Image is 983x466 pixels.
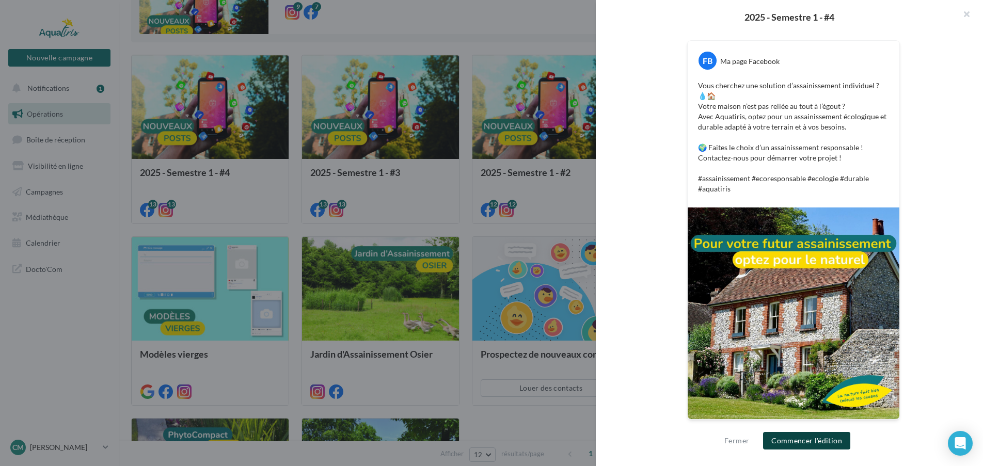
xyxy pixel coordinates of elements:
[763,432,850,449] button: Commencer l'édition
[612,12,966,22] div: 2025 - Semestre 1 - #4
[948,431,973,456] div: Open Intercom Messenger
[720,56,780,67] div: Ma page Facebook
[687,420,900,433] div: La prévisualisation est non-contractuelle
[698,81,889,194] p: Vous cherchez une solution d’assainissement individuel ? 💧🏠 Votre maison n’est pas reliée au tout...
[720,435,753,447] button: Fermer
[699,52,717,70] div: FB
